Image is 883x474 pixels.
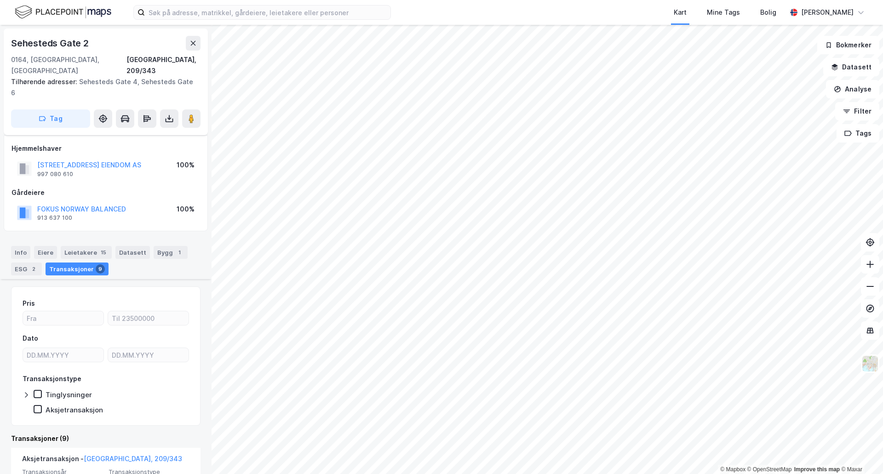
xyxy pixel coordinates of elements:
div: 15 [99,248,108,257]
button: Tags [837,124,879,143]
div: Datasett [115,246,150,259]
a: Mapbox [720,466,745,473]
div: [GEOGRAPHIC_DATA], 209/343 [126,54,201,76]
div: Info [11,246,30,259]
input: DD.MM.YYYY [108,348,189,362]
div: Kart [674,7,687,18]
div: Leietakere [61,246,112,259]
img: logo.f888ab2527a4732fd821a326f86c7f29.svg [15,4,111,20]
button: Analyse [826,80,879,98]
div: Eiere [34,246,57,259]
div: Dato [23,333,38,344]
button: Datasett [823,58,879,76]
div: 100% [177,204,195,215]
iframe: Chat Widget [837,430,883,474]
div: 997 080 610 [37,171,73,178]
div: Pris [23,298,35,309]
div: Gårdeiere [11,187,200,198]
div: Sehesteds Gate 2 [11,36,91,51]
div: Sehesteds Gate 4, Sehesteds Gate 6 [11,76,193,98]
div: Tinglysninger [46,390,92,399]
div: 913 637 100 [37,214,72,222]
div: Transaksjoner (9) [11,433,201,444]
div: Bolig [760,7,776,18]
a: [GEOGRAPHIC_DATA], 209/343 [84,455,182,463]
button: Tag [11,109,90,128]
input: DD.MM.YYYY [23,348,103,362]
input: Til 23500000 [108,311,189,325]
img: Z [861,355,879,372]
div: Mine Tags [707,7,740,18]
div: [PERSON_NAME] [801,7,854,18]
div: Hjemmelshaver [11,143,200,154]
div: Kontrollprogram for chat [837,430,883,474]
a: OpenStreetMap [747,466,792,473]
div: Transaksjonstype [23,373,81,384]
div: Aksjetransaksjon [46,405,103,414]
input: Søk på adresse, matrikkel, gårdeiere, leietakere eller personer [145,6,390,19]
div: 2 [29,264,38,274]
button: Filter [835,102,879,120]
div: 9 [96,264,105,274]
button: Bokmerker [817,36,879,54]
input: Fra [23,311,103,325]
div: 0164, [GEOGRAPHIC_DATA], [GEOGRAPHIC_DATA] [11,54,126,76]
span: Tilhørende adresser: [11,78,79,86]
div: Bygg [154,246,188,259]
div: 1 [175,248,184,257]
div: Transaksjoner [46,263,109,275]
div: ESG [11,263,42,275]
div: Aksjetransaksjon - [22,453,182,468]
a: Improve this map [794,466,840,473]
div: 100% [177,160,195,171]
